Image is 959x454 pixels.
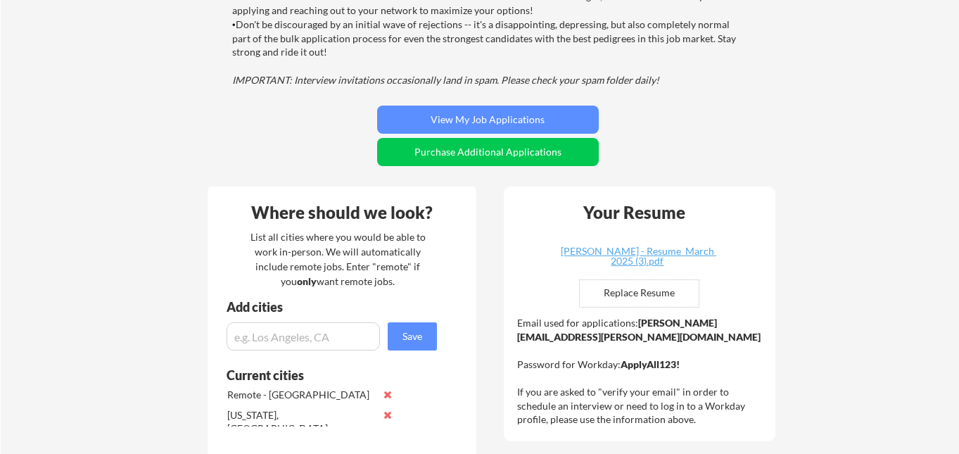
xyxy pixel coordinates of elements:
[554,246,721,266] div: [PERSON_NAME] - Resume_March 2025 (3).pdf
[227,388,376,402] div: Remote - [GEOGRAPHIC_DATA]
[377,138,599,166] button: Purchase Additional Applications
[297,275,317,287] strong: only
[621,358,680,370] strong: ApplyAll123!
[232,20,236,30] font: •
[388,322,437,351] button: Save
[517,316,766,427] div: Email used for applications: Password for Workday: If you are asked to "verify your email" in ord...
[377,106,599,134] button: View My Job Applications
[227,408,376,436] div: [US_STATE], [GEOGRAPHIC_DATA]
[241,229,435,289] div: List all cities where you would be able to work in-person. We will automatically include remote j...
[227,369,421,382] div: Current cities
[227,322,380,351] input: e.g. Los Angeles, CA
[554,246,721,268] a: [PERSON_NAME] - Resume_March 2025 (3).pdf
[565,204,704,221] div: Your Resume
[227,301,440,313] div: Add cities
[211,204,473,221] div: Where should we look?
[232,74,659,86] em: IMPORTANT: Interview invitations occasionally land in spam. Please check your spam folder daily!
[517,317,761,343] strong: [PERSON_NAME][EMAIL_ADDRESS][PERSON_NAME][DOMAIN_NAME]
